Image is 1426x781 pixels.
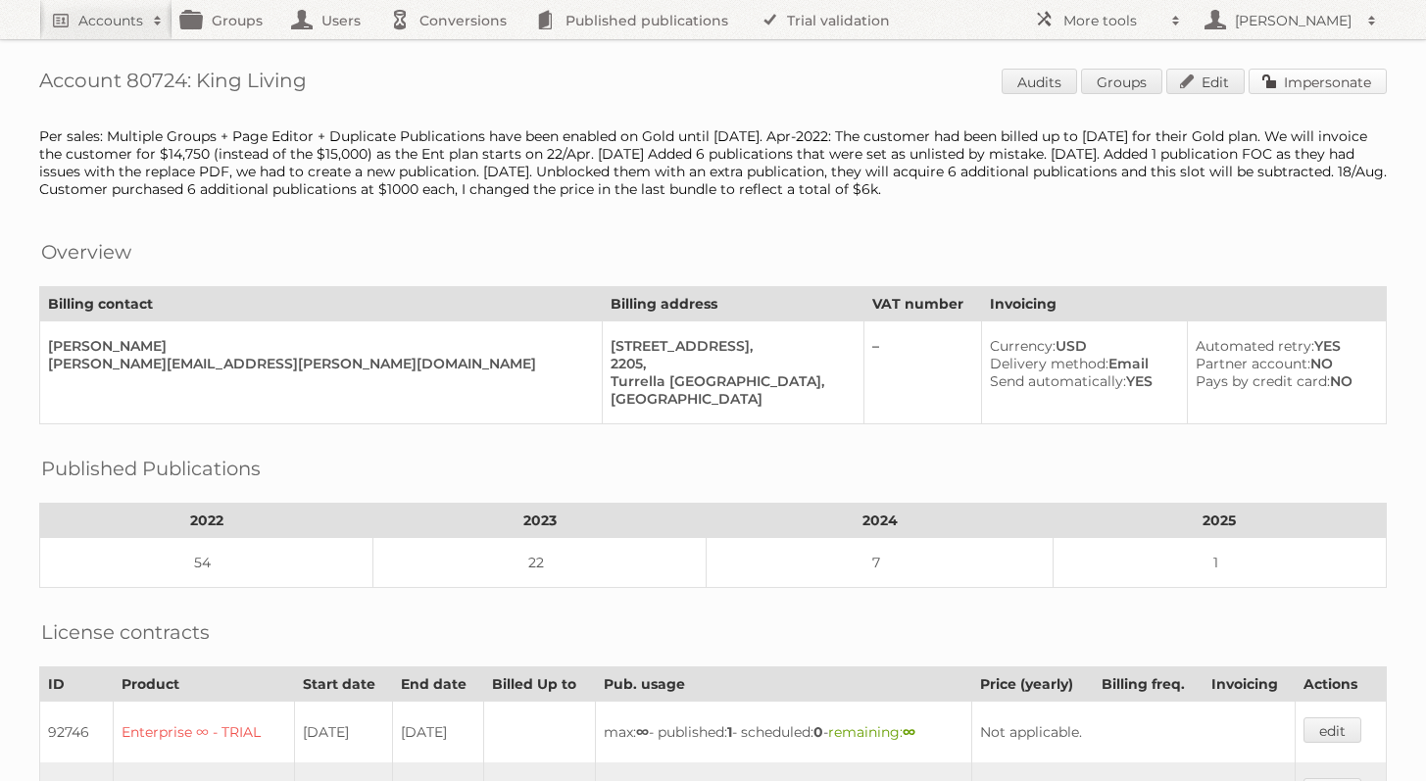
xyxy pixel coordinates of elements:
div: YES [990,372,1171,390]
span: Currency: [990,337,1056,355]
div: Turrella [GEOGRAPHIC_DATA], [611,372,848,390]
th: Price (yearly) [971,667,1093,702]
a: Audits [1002,69,1077,94]
h2: Accounts [78,11,143,30]
div: 2205, [611,355,848,372]
div: NO [1196,372,1370,390]
th: ID [40,667,114,702]
div: [GEOGRAPHIC_DATA] [611,390,848,408]
div: NO [1196,355,1370,372]
div: USD [990,337,1171,355]
span: Pays by credit card: [1196,372,1330,390]
th: 2023 [373,504,707,538]
th: Start date [294,667,393,702]
h2: Overview [41,237,131,267]
th: Billing freq. [1093,667,1204,702]
td: [DATE] [393,702,484,763]
span: Automated retry: [1196,337,1314,355]
strong: ∞ [903,723,915,741]
td: 1 [1053,538,1386,588]
th: End date [393,667,484,702]
th: Actions [1296,667,1387,702]
td: Enterprise ∞ - TRIAL [114,702,294,763]
td: 54 [40,538,373,588]
td: 92746 [40,702,114,763]
th: Billing address [602,287,863,321]
a: Edit [1166,69,1245,94]
td: 22 [373,538,707,588]
h2: [PERSON_NAME] [1230,11,1357,30]
span: Send automatically: [990,372,1126,390]
div: Email [990,355,1171,372]
span: Partner account: [1196,355,1310,372]
strong: 1 [727,723,732,741]
th: 2025 [1053,504,1386,538]
td: [DATE] [294,702,393,763]
th: Invoicing [1204,667,1296,702]
td: 7 [707,538,1054,588]
th: Billed Up to [483,667,595,702]
th: Pub. usage [595,667,971,702]
th: 2022 [40,504,373,538]
div: [PERSON_NAME][EMAIL_ADDRESS][PERSON_NAME][DOMAIN_NAME] [48,355,586,372]
a: Groups [1081,69,1162,94]
th: 2024 [707,504,1054,538]
th: Product [114,667,294,702]
th: Billing contact [40,287,603,321]
a: Impersonate [1249,69,1387,94]
td: max: - published: - scheduled: - [595,702,971,763]
h2: More tools [1063,11,1161,30]
h2: License contracts [41,617,210,647]
th: VAT number [863,287,982,321]
strong: ∞ [636,723,649,741]
span: Delivery method: [990,355,1108,372]
div: YES [1196,337,1370,355]
strong: 0 [813,723,823,741]
th: Invoicing [982,287,1387,321]
div: [PERSON_NAME] [48,337,586,355]
span: remaining: [828,723,915,741]
td: Not applicable. [971,702,1295,763]
div: Per sales: Multiple Groups + Page Editor + Duplicate Publications have been enabled on Gold until... [39,127,1387,198]
a: edit [1303,717,1361,743]
h2: Published Publications [41,454,261,483]
td: – [863,321,982,424]
h1: Account 80724: King Living [39,69,1387,98]
div: [STREET_ADDRESS], [611,337,848,355]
